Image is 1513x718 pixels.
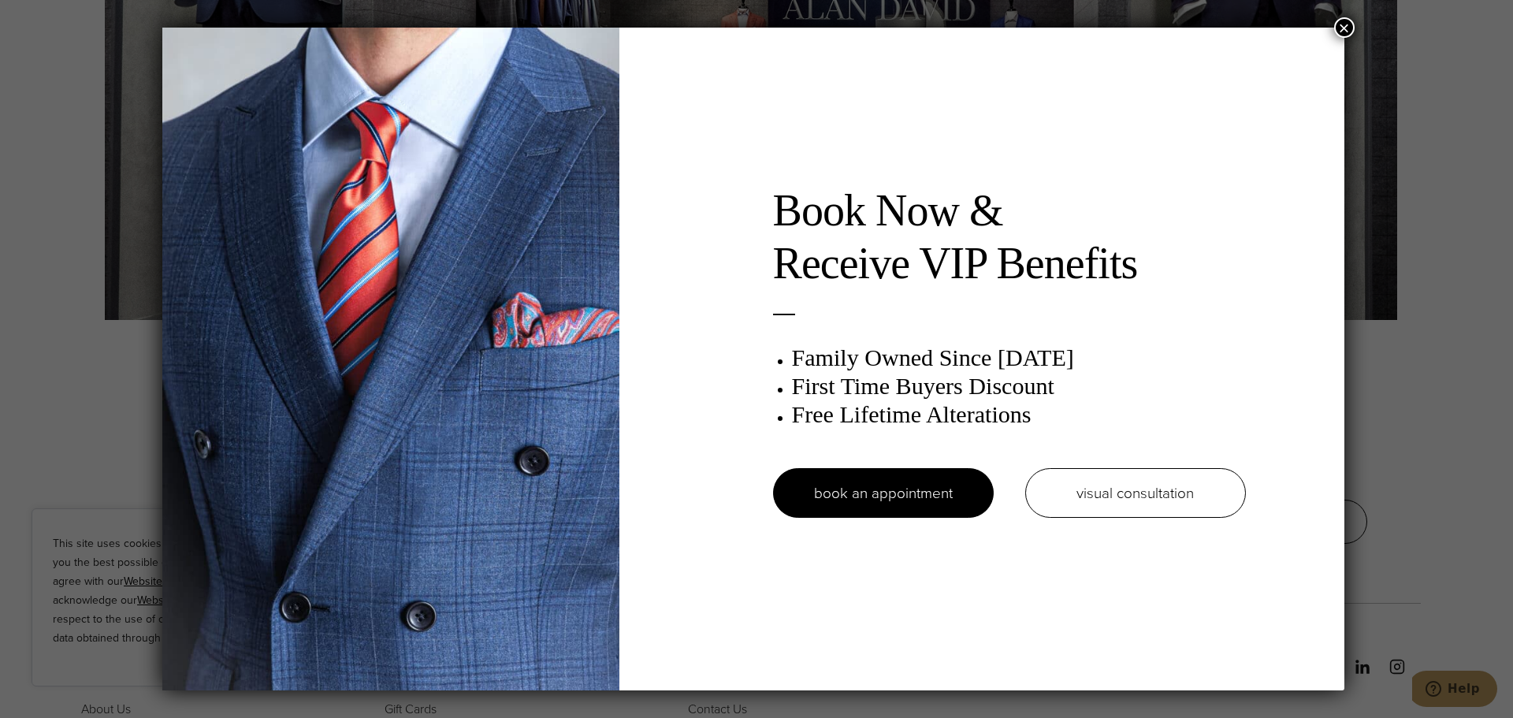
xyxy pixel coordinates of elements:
[792,372,1246,400] h3: First Time Buyers Discount
[792,400,1246,429] h3: Free Lifetime Alterations
[35,11,68,25] span: Help
[773,468,994,518] a: book an appointment
[773,184,1246,290] h2: Book Now & Receive VIP Benefits
[792,344,1246,372] h3: Family Owned Since [DATE]
[1025,468,1246,518] a: visual consultation
[1334,17,1355,38] button: Close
